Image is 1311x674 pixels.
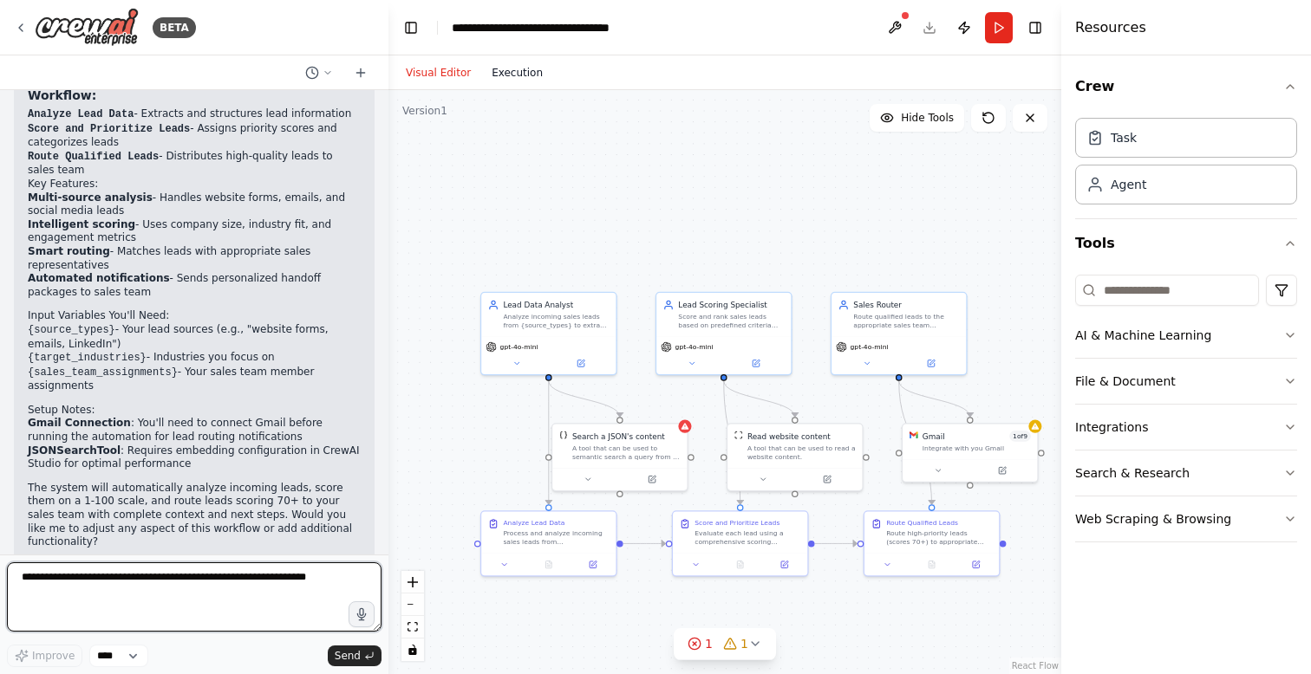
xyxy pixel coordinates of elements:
h3: Workflow: [28,87,361,104]
div: Version 1 [402,104,447,118]
button: Tools [1075,219,1297,268]
li: - Assigns priority scores and categorizes leads [28,122,361,150]
button: Open in side panel [900,357,962,370]
button: zoom in [401,571,424,593]
div: Sales Router [853,300,959,311]
g: Edge from ff9b18ee-66ae-470f-a3ba-db27fd838726 to a1cf3717-bd9f-4450-ada2-124e32465440 [718,381,800,418]
code: {sales_team_assignments} [28,366,178,379]
li: - Sends personalized handoff packages to sales team [28,272,361,299]
div: BETA [153,17,196,38]
div: Process and analyze incoming sales leads from {source_types}. Extract and standardize key informa... [503,529,609,547]
span: Improve [32,649,75,663]
button: Open in side panel [574,558,611,571]
div: Analyze incoming sales leads from {source_types} to extract key information including company siz... [503,313,609,330]
div: Search a JSON's content [572,431,665,442]
button: fit view [401,616,424,638]
code: Analyze Lead Data [28,108,134,120]
button: toggle interactivity [401,638,424,661]
p: The system will automatically analyze incoming leads, score them on a 1-100 scale, and route lead... [28,482,361,549]
div: Crew [1075,111,1297,218]
div: Analyze Lead Data [503,518,564,527]
button: Open in side panel [621,473,682,486]
button: Hide Tools [870,104,964,132]
button: Open in side panel [550,357,611,370]
div: Sales RouterRoute qualified leads to the appropriate sales team members based on lead scores, ind... [831,292,968,376]
span: 1 [705,635,713,652]
strong: Automated notifications [28,272,170,284]
button: Open in side panel [957,558,995,571]
li: - Your lead sources (e.g., "website forms, emails, LinkedIn") [28,323,361,351]
h4: Resources [1075,17,1146,38]
button: Click to speak your automation idea [349,601,375,627]
span: Number of enabled actions [1009,431,1031,442]
div: Evaluate each lead using a comprehensive scoring methodology based on company size, industry fit ... [695,529,800,547]
button: Hide right sidebar [1023,16,1047,40]
button: Web Scraping & Browsing [1075,496,1297,541]
button: Visual Editor [395,62,481,83]
strong: Smart routing [28,245,110,257]
g: Edge from 5be75379-349a-4ade-a478-1c0b7fae8348 to 00688985-f0b9-4fbc-a89c-ce401f9e54fb [623,538,666,549]
button: 11 [674,628,776,660]
li: - Extracts and structures lead information [28,107,361,122]
button: Open in side panel [766,558,803,571]
img: ScrapeWebsiteTool [734,431,743,439]
g: Edge from 138b8a27-f2d5-4315-81f0-a5324728950e to dcc7e9d6-cb28-4814-af38-d1632cf59f75 [893,381,975,418]
li: - Distributes high-quality leads to sales team [28,150,361,178]
li: - Uses company size, industry fit, and engagement metrics [28,218,361,245]
div: Score and rank sales leads based on predefined criteria including company size, industry fit for ... [678,313,784,330]
button: AI & Machine Learning [1075,313,1297,358]
button: Execution [481,62,553,83]
div: Task [1111,129,1137,146]
button: Improve [7,645,82,667]
a: React Flow attribution [1012,661,1059,671]
img: Gmail [910,431,918,439]
button: Switch to previous chat [298,62,340,83]
button: No output available [717,558,763,571]
div: Lead Data Analyst [503,300,609,311]
strong: Gmail Connection [28,417,131,429]
div: GmailGmail1of9Integrate with you Gmail [902,423,1039,483]
div: Lead Scoring Specialist [678,300,784,311]
div: Read website content [747,431,831,442]
g: Edge from 471c6a36-50a5-4a01-9f0c-613618a5a8ff to 88aed494-2534-4f2c-9d74-5e4a9a73d9f3 [543,381,625,418]
span: gpt-4o-mini [851,342,889,351]
button: Open in side panel [725,357,786,370]
li: : You'll need to connect Gmail before running the automation for lead routing notifications [28,417,361,444]
strong: Multi-source analysis [28,191,153,204]
g: Edge from 00688985-f0b9-4fbc-a89c-ce401f9e54fb to 50d51935-c37b-488a-b432-b25470d633d4 [815,538,858,549]
button: Hide left sidebar [399,16,423,40]
button: Start a new chat [347,62,375,83]
div: Tools [1075,268,1297,556]
code: {target_industries} [28,352,147,364]
nav: breadcrumb [452,19,647,36]
img: JSONSearchTool [559,431,568,439]
img: Logo [35,8,139,47]
span: 1 [740,635,748,652]
div: Route qualified leads to the appropriate sales team members based on lead scores, industry specia... [853,313,959,330]
h2: Key Features: [28,178,361,191]
div: 12:44 AM [28,553,361,566]
div: Integrate with you Gmail [923,444,1031,452]
div: Gmail [923,431,945,442]
li: - Industries you focus on [28,351,361,366]
div: Route Qualified LeadsRoute high-priority leads (scores 70+) to appropriate sales team members bas... [864,510,1001,576]
strong: Intelligent scoring [28,218,135,230]
li: - Your sales team member assignments [28,366,361,393]
div: Score and Prioritize LeadsEvaluate each lead using a comprehensive scoring methodology based on c... [672,510,809,576]
button: Open in side panel [971,464,1033,477]
div: Route Qualified Leads [886,518,958,527]
div: Lead Scoring SpecialistScore and rank sales leads based on predefined criteria including company ... [655,292,792,376]
div: Agent [1111,176,1146,193]
code: Route Qualified Leads [28,151,159,163]
div: A tool that can be used to semantic search a query from a JSON's content. [572,444,681,461]
button: Integrations [1075,405,1297,450]
button: No output available [525,558,571,571]
code: {source_types} [28,324,115,336]
strong: JSONSearchTool [28,444,121,457]
li: - Matches leads with appropriate sales representatives [28,245,361,272]
span: Hide Tools [901,111,954,125]
h2: Input Variables You'll Need: [28,309,361,323]
span: Send [335,649,361,663]
button: Open in side panel [796,473,858,486]
li: - Handles website forms, emails, and social media leads [28,191,361,218]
